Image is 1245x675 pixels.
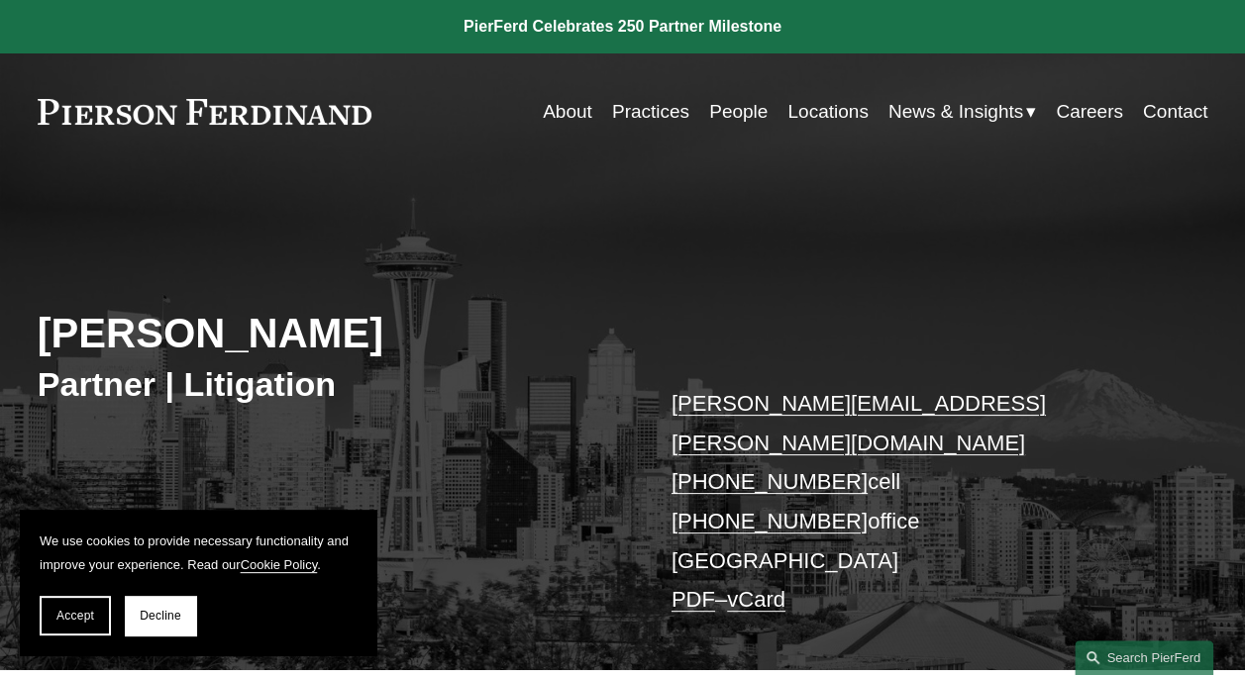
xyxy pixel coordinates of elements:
a: PDF [672,587,715,612]
span: News & Insights [888,95,1023,129]
h3: Partner | Litigation [38,363,623,405]
a: folder dropdown [888,93,1036,131]
span: Accept [56,609,94,623]
h2: [PERSON_NAME] [38,309,623,358]
span: Decline [140,609,181,623]
a: Practices [612,93,689,131]
a: Contact [1143,93,1207,131]
a: Locations [787,93,868,131]
a: Search this site [1075,640,1213,675]
button: Decline [125,596,196,635]
a: About [543,93,592,131]
button: Accept [40,596,111,635]
a: [PHONE_NUMBER] [672,509,868,533]
a: [PHONE_NUMBER] [672,469,868,494]
a: vCard [727,587,785,612]
a: [PERSON_NAME][EMAIL_ADDRESS][PERSON_NAME][DOMAIN_NAME] [672,391,1046,455]
a: People [709,93,768,131]
p: cell office [GEOGRAPHIC_DATA] – [672,384,1159,620]
section: Cookie banner [20,510,376,655]
a: Careers [1056,93,1123,131]
a: Cookie Policy [241,557,318,572]
p: We use cookies to provide necessary functionality and improve your experience. Read our . [40,530,357,576]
